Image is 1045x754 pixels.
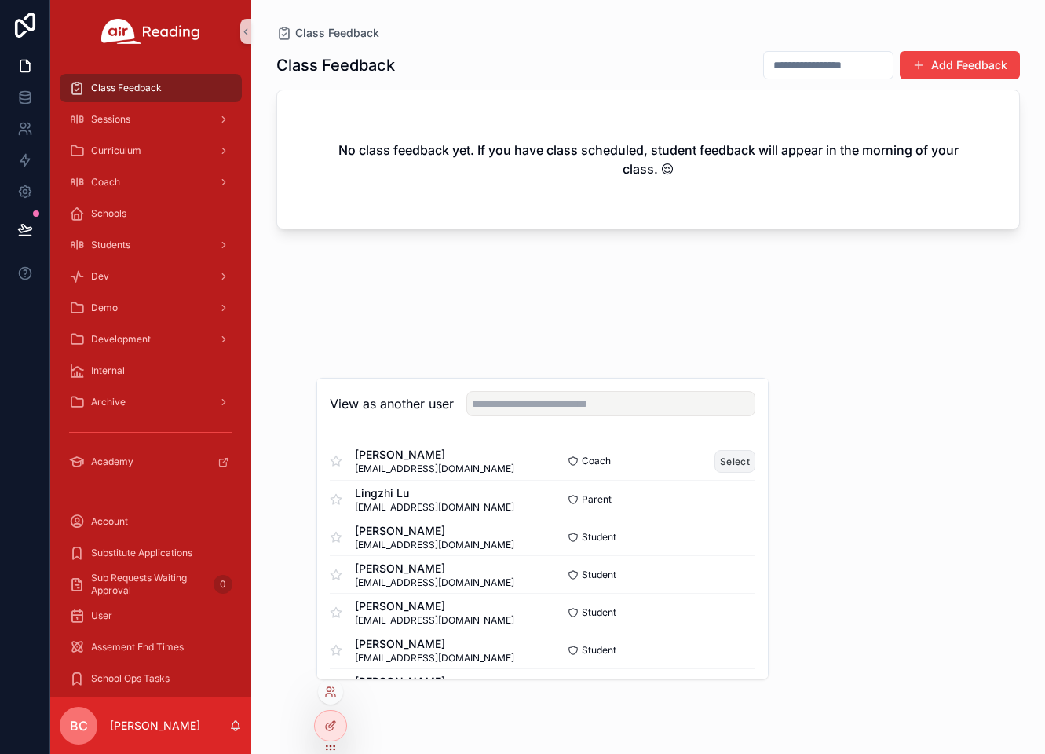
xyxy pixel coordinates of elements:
a: Substitute Applications [60,539,242,567]
a: User [60,602,242,630]
h2: View as another user [330,394,454,413]
span: Student [582,569,616,581]
span: School Ops Tasks [91,672,170,685]
span: Coach [91,176,120,188]
span: Substitute Applications [91,547,192,559]
h2: No class feedback yet. If you have class scheduled, student feedback will appear in the morning o... [327,141,969,178]
span: Student [582,531,616,544]
span: Development [91,333,151,346]
a: Class Feedback [60,74,242,102]
div: scrollable content [50,63,251,697]
a: Academy [60,448,242,476]
span: Class Feedback [295,25,379,41]
a: Curriculum [60,137,242,165]
a: Schools [60,199,242,228]
span: [PERSON_NAME] [355,447,514,463]
a: Sub Requests Waiting Approval0 [60,570,242,598]
span: BC [70,716,88,735]
span: Students [91,239,130,251]
a: Coach [60,168,242,196]
img: App logo [101,19,200,44]
span: [PERSON_NAME] [355,598,514,614]
span: User [91,609,112,622]
a: Sessions [60,105,242,134]
span: Sub Requests Waiting Approval [91,572,207,597]
span: Dev [91,270,109,283]
a: Class Feedback [276,25,379,41]
a: Archive [60,388,242,416]
span: Schools [91,207,126,220]
span: Archive [91,396,126,408]
button: Select [714,450,755,473]
a: School Ops Tasks [60,664,242,693]
span: Account [91,515,128,528]
span: [PERSON_NAME] [355,561,514,576]
span: Lingzhi Lu [355,485,514,501]
span: Academy [91,456,133,468]
h1: Class Feedback [276,54,395,76]
span: Student [582,606,616,619]
span: Demo [91,302,118,314]
div: 0 [214,575,232,594]
a: Students [60,231,242,259]
span: [EMAIL_ADDRESS][DOMAIN_NAME] [355,576,514,589]
span: [EMAIL_ADDRESS][DOMAIN_NAME] [355,463,514,475]
span: [EMAIL_ADDRESS][DOMAIN_NAME] [355,614,514,627]
a: Internal [60,357,242,385]
p: [PERSON_NAME] [110,718,200,734]
span: [PERSON_NAME] [355,523,514,539]
a: Assement End Times [60,633,242,661]
span: [EMAIL_ADDRESS][DOMAIN_NAME] [355,652,514,664]
span: Assement End Times [91,641,184,653]
a: Dev [60,262,242,291]
span: Sessions [91,113,130,126]
span: Coach [582,455,611,467]
span: Class Feedback [91,82,162,94]
span: [PERSON_NAME] [355,636,514,652]
span: [EMAIL_ADDRESS][DOMAIN_NAME] [355,501,514,514]
a: Development [60,325,242,353]
button: Add Feedback [900,51,1020,79]
span: Internal [91,364,125,377]
span: [PERSON_NAME] [355,674,514,690]
span: Parent [582,493,612,506]
a: Account [60,507,242,536]
span: Student [582,644,616,657]
span: Curriculum [91,145,141,157]
span: [EMAIL_ADDRESS][DOMAIN_NAME] [355,539,514,551]
a: Demo [60,294,242,322]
